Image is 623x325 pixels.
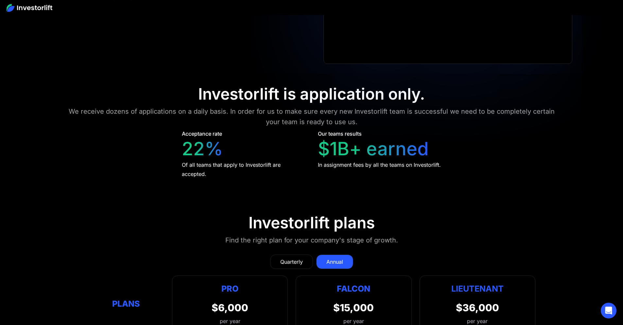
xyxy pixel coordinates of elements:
[182,138,223,160] div: 22%
[62,106,561,127] div: We receive dozens of applications on a daily basis. In order for us to make sure every new Invest...
[212,302,248,314] div: $6,000
[212,317,248,325] div: per year
[343,317,364,325] div: per year
[451,284,504,294] strong: Lieutenant
[337,282,370,295] div: Falcon
[182,160,306,179] div: Of all teams that apply to Investorlift are accepted.
[456,302,499,314] div: $36,000
[601,303,616,318] div: Open Intercom Messenger
[225,235,398,245] div: Find the right plan for your company's stage of growth.
[212,282,248,295] div: Pro
[182,130,222,138] div: Acceptance rate
[326,258,343,266] div: Annual
[249,213,375,232] div: Investorlift plans
[88,297,164,310] div: Plans
[318,130,362,138] div: Our teams results
[198,85,425,104] div: Investorlift is application only.
[318,138,429,160] div: $1B+ earned
[467,317,488,325] div: per year
[318,160,441,169] div: In assignment fees by all the teams on Investorlift.
[333,302,374,314] div: $15,000
[280,258,303,266] div: Quarterly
